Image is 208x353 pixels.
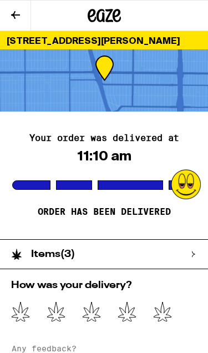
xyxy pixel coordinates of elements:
h2: Items ( 3 ) [31,249,75,259]
h2: Your order was delivered at [29,134,179,143]
span: Hi. Need any help? [8,8,92,19]
h2: How was your delivery? [11,280,197,290]
p: Order has been delivered [38,206,171,218]
div: 11:10 am [77,148,131,164]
